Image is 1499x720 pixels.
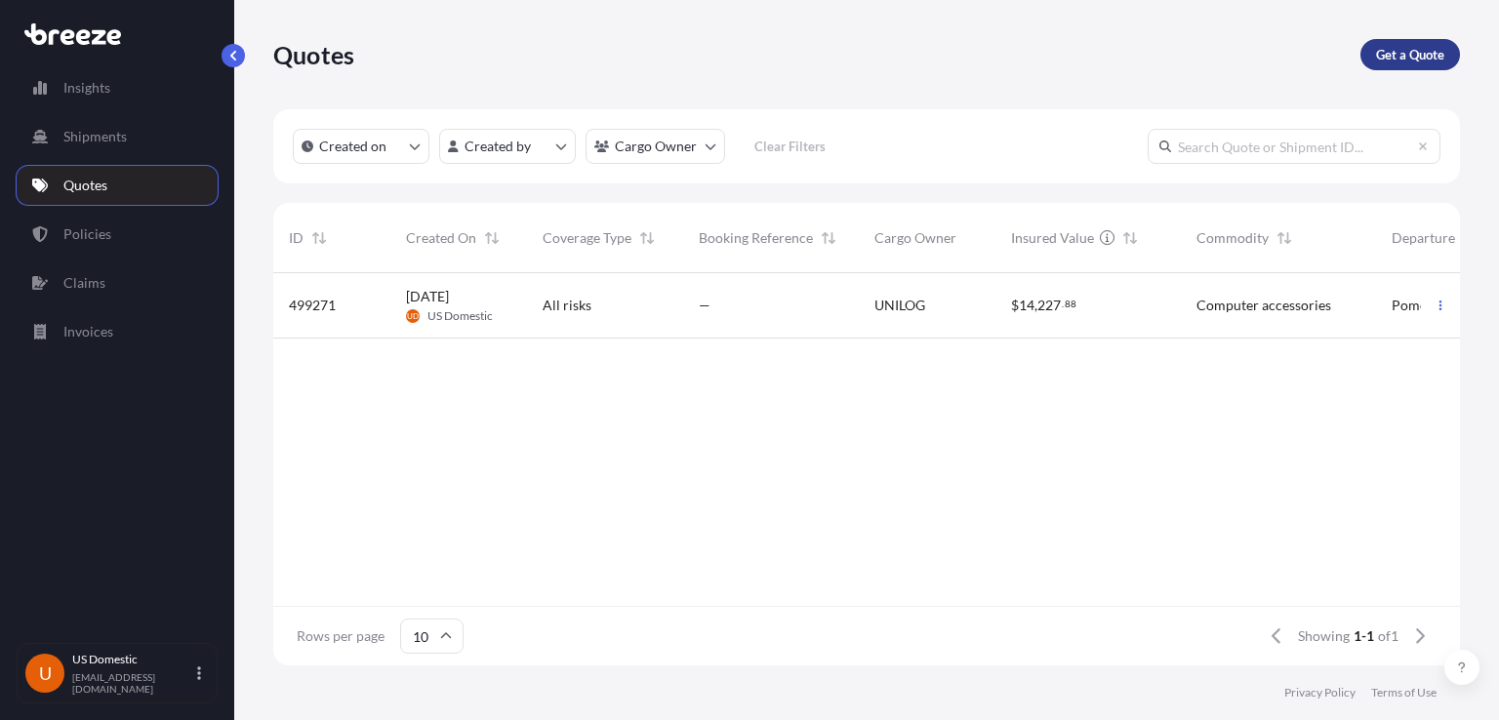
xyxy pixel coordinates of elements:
[63,273,105,293] p: Claims
[543,296,591,315] span: All risks
[72,671,193,695] p: [EMAIL_ADDRESS][DOMAIN_NAME]
[17,166,218,205] a: Quotes
[1148,129,1440,164] input: Search Quote or Shipment ID...
[1360,39,1460,70] a: Get a Quote
[1392,296,1442,315] span: Pomona
[439,129,576,164] button: createdBy Filter options
[1196,228,1269,248] span: Commodity
[1273,226,1296,250] button: Sort
[465,137,531,156] p: Created by
[1298,626,1350,646] span: Showing
[307,226,331,250] button: Sort
[63,176,107,195] p: Quotes
[735,131,844,162] button: Clear Filters
[543,228,631,248] span: Coverage Type
[699,296,710,315] span: —
[480,226,504,250] button: Sort
[635,226,659,250] button: Sort
[1371,685,1437,700] a: Terms of Use
[289,296,336,315] span: 499271
[17,215,218,254] a: Policies
[874,296,925,315] span: UNILOG
[615,137,697,156] p: Cargo Owner
[17,312,218,351] a: Invoices
[1011,228,1094,248] span: Insured Value
[1392,228,1455,248] span: Departure
[319,137,386,156] p: Created on
[1284,685,1356,700] a: Privacy Policy
[1118,226,1142,250] button: Sort
[1011,299,1019,312] span: $
[1376,45,1444,64] p: Get a Quote
[1034,299,1037,312] span: ,
[17,117,218,156] a: Shipments
[406,228,476,248] span: Created On
[874,228,956,248] span: Cargo Owner
[1037,299,1061,312] span: 227
[406,287,449,306] span: [DATE]
[1019,299,1034,312] span: 14
[699,228,813,248] span: Booking Reference
[63,322,113,341] p: Invoices
[63,78,110,98] p: Insights
[427,308,493,324] span: US Domestic
[17,68,218,107] a: Insights
[1065,300,1076,307] span: 88
[586,129,725,164] button: cargoOwner Filter options
[289,228,304,248] span: ID
[1062,300,1064,307] span: .
[817,226,840,250] button: Sort
[273,39,354,70] p: Quotes
[1459,226,1482,250] button: Sort
[1378,626,1398,646] span: of 1
[72,652,193,667] p: US Domestic
[407,306,419,326] span: UD
[63,224,111,244] p: Policies
[63,127,127,146] p: Shipments
[39,663,52,683] span: U
[754,137,826,156] p: Clear Filters
[17,263,218,302] a: Claims
[1196,296,1331,315] span: Computer accessories
[1354,626,1374,646] span: 1-1
[293,129,429,164] button: createdOn Filter options
[297,626,385,646] span: Rows per page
